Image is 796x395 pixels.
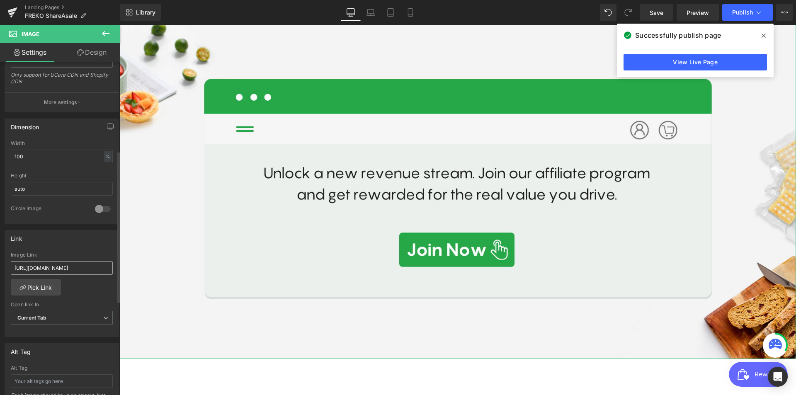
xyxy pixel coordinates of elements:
[11,261,113,275] input: https://your-shop.myshopify.com
[136,9,155,16] span: Library
[635,30,721,40] span: Successfully publish page
[11,279,61,296] a: Pick Link
[11,72,113,90] div: Only support for UCare CDN and Shopify CDN
[687,8,709,17] span: Preview
[25,12,77,19] span: FREKO ShareAsale
[44,99,77,106] p: More settings
[104,151,112,162] div: %
[620,4,636,21] button: Redo
[768,367,788,387] div: Open Intercom Messenger
[341,4,361,21] a: Desktop
[609,337,668,362] iframe: Button to open loyalty program pop-up
[11,252,113,258] div: Image Link
[400,4,420,21] a: Mobile
[11,173,113,179] div: Height
[17,315,47,321] b: Current Tab
[17,57,47,63] b: 3000x3000
[62,43,122,62] a: Design
[11,302,113,308] div: Open link In
[722,4,773,21] button: Publish
[381,4,400,21] a: Tablet
[11,141,113,146] div: Width
[11,119,39,131] div: Dimension
[11,365,113,371] div: Alt Tag
[25,4,120,11] a: Landing Pages
[361,4,381,21] a: Laptop
[11,182,113,196] input: auto
[22,31,39,37] span: Image
[11,374,113,388] input: Your alt tags go here
[120,4,161,21] a: New Library
[776,4,793,21] button: More
[11,205,87,214] div: Circle Image
[11,230,22,242] div: Link
[600,4,616,21] button: Undo
[677,4,719,21] a: Preview
[732,9,753,16] span: Publish
[5,92,119,112] button: More settings
[11,344,31,355] div: Alt Tag
[11,150,113,163] input: auto
[624,54,767,70] a: View Live Page
[650,8,663,17] span: Save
